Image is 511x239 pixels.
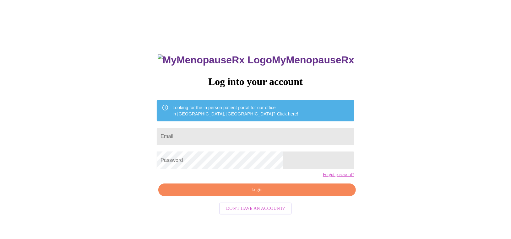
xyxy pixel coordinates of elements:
a: Click here! [277,111,298,116]
h3: Log into your account [157,76,354,88]
a: Forgot password? [323,172,354,177]
div: Looking for the in person patient portal for our office in [GEOGRAPHIC_DATA], [GEOGRAPHIC_DATA]? [172,102,298,119]
img: MyMenopauseRx Logo [158,54,272,66]
span: Don't have an account? [226,205,285,213]
h3: MyMenopauseRx [158,54,354,66]
a: Don't have an account? [218,205,293,211]
button: Login [158,183,356,196]
button: Don't have an account? [219,203,292,215]
span: Login [166,186,348,194]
